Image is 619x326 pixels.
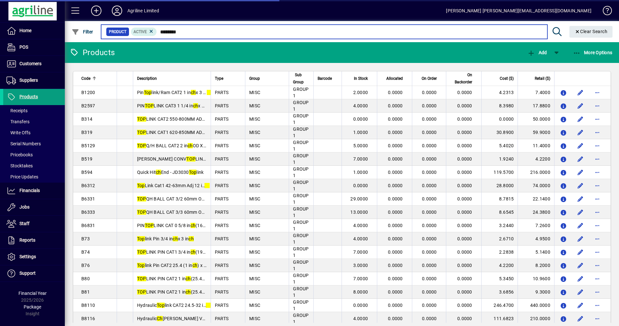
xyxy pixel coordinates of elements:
em: TOP [137,196,146,201]
button: More options [592,180,602,191]
button: More options [592,207,602,217]
span: Description [137,75,157,82]
span: 0.0000 [422,90,437,95]
span: B80 [81,276,90,281]
span: 0.0000 [353,116,368,122]
div: Barcode [318,75,338,82]
td: 17.8800 [518,99,554,113]
span: Q/H BALL CAT2 2 in OD X 1 in ID [137,143,221,148]
span: 0.0000 [457,196,472,201]
td: 5.4020 [481,139,518,152]
td: 3.2440 [481,219,518,232]
span: POS [19,44,28,50]
span: GROUP 1 [293,206,309,218]
span: Cost ($) [500,75,514,82]
span: 0.0000 [388,156,403,162]
span: 0.0000 [422,263,437,268]
span: MISC [249,183,260,188]
a: Suppliers [3,72,65,89]
span: 0.0000 [422,210,437,215]
button: More options [592,273,602,284]
span: 1.0000 [353,170,368,175]
span: Serial Numbers [6,141,41,146]
span: Suppliers [19,78,38,83]
span: Sub Group [293,71,304,86]
span: Customers [19,61,41,66]
span: Products [19,94,38,99]
span: 5.0000 [353,143,368,148]
span: MISC [249,223,260,228]
span: 0.0000 [457,143,472,148]
button: Edit [575,260,586,271]
span: MISC [249,196,260,201]
button: Edit [575,287,586,297]
span: PARTS [215,249,228,255]
span: 0.0000 [388,249,403,255]
span: 0.0000 [457,183,472,188]
span: LINK CAT1 620-850MM ADJ 16 in [137,130,221,135]
button: More options [592,287,602,297]
span: GROUP 1 [293,180,309,191]
span: Clear Search [575,29,608,34]
button: Add [86,5,107,17]
span: 4.0000 [353,223,368,228]
span: B6331 [81,196,95,201]
span: 0.0000 [388,196,403,201]
td: 1.9240 [481,152,518,166]
button: More options [592,247,602,257]
span: GROUP 1 [293,87,309,98]
span: 0.0000 [457,263,472,268]
span: 0.0000 [422,249,437,255]
span: PARTS [215,103,228,108]
a: Customers [3,56,65,72]
em: Top [137,183,145,188]
a: POS [3,39,65,55]
span: PARTS [215,116,228,122]
span: PIN LINK CAT3 1 1/4 in x 4 1/2 in (115MM) [137,103,242,108]
span: Barcode [318,75,332,82]
span: Retail ($) [535,75,550,82]
span: 0.0000 [457,210,472,215]
span: Allocated [386,75,403,82]
mat-chip: Activation Status: Active [131,28,157,36]
td: 10.9600 [518,272,554,285]
button: Edit [575,167,586,177]
span: PARTS [215,143,228,148]
span: MISC [249,236,260,241]
td: 74.0000 [518,179,554,192]
td: 8.2000 [518,259,554,272]
span: 2.0000 [353,90,368,95]
span: PARTS [215,156,228,162]
td: 2.6710 [481,232,518,246]
span: PARTS [215,196,228,201]
span: MISC [249,210,260,215]
button: More options [592,234,602,244]
td: 28.8000 [481,179,518,192]
span: PIN LINK CAT 0 5/8 in (16MM) X 3 in (76MM) [137,223,247,228]
button: More options [592,220,602,231]
span: B73 [81,236,90,241]
a: Financials [3,183,65,199]
td: 2.2838 [481,246,518,259]
span: 0.0000 [457,223,472,228]
em: Top [137,263,145,268]
em: ch [193,263,198,268]
td: 216.0000 [518,166,554,179]
em: TOP [137,130,146,135]
td: 4.9500 [518,232,554,246]
span: B594 [81,170,92,175]
span: GROUP 1 [293,260,309,271]
button: More options [592,194,602,204]
span: PARTS [215,223,228,228]
button: Edit [575,300,586,310]
div: Products [70,47,115,58]
a: Price Updates [3,171,65,182]
span: PARTS [215,210,228,215]
em: TOP [186,156,195,162]
td: 11.4000 [518,139,554,152]
span: MISC [249,116,260,122]
td: 8.6545 [481,206,518,219]
button: More options [592,127,602,138]
td: 7.4000 [518,86,554,99]
div: Allocated [381,75,409,82]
